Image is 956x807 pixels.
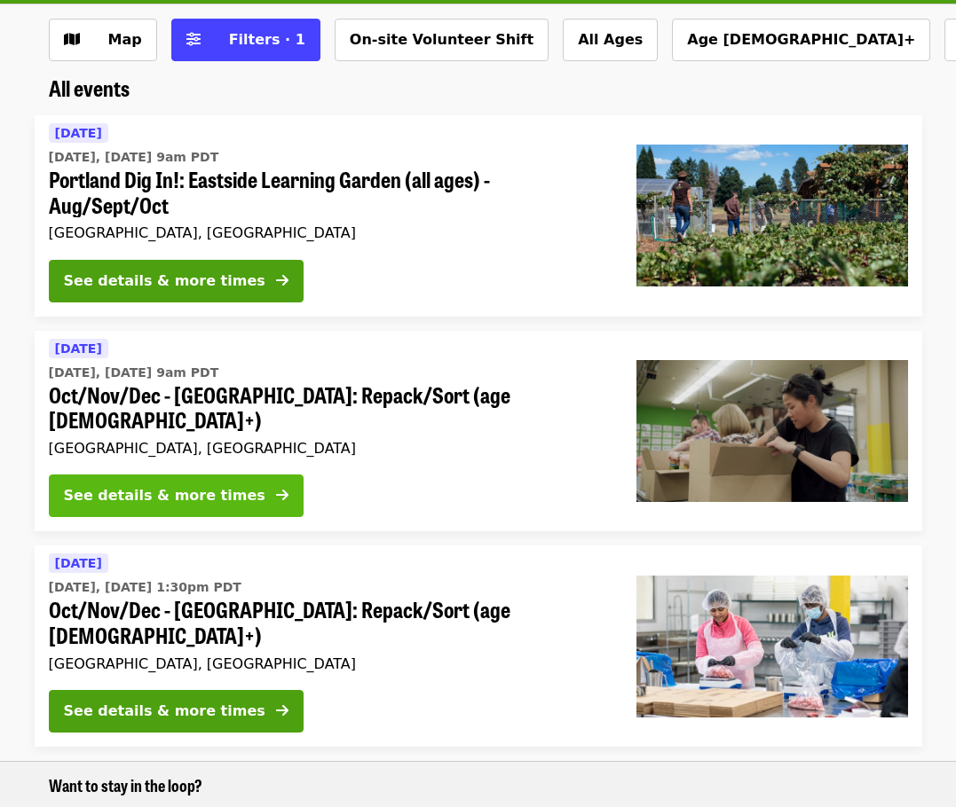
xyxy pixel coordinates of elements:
a: See details for "Oct/Nov/Dec - Beaverton: Repack/Sort (age 10+)" [35,545,922,747]
span: Oct/Nov/Dec - [GEOGRAPHIC_DATA]: Repack/Sort (age [DEMOGRAPHIC_DATA]+) [49,597,608,648]
div: [GEOGRAPHIC_DATA], [GEOGRAPHIC_DATA] [49,224,608,241]
i: arrow-right icon [276,702,288,719]
button: On-site Volunteer Shift [335,19,549,61]
time: [DATE], [DATE] 9am PDT [49,148,219,167]
button: Age [DEMOGRAPHIC_DATA]+ [672,19,930,61]
button: See details & more times [49,690,304,733]
button: See details & more times [49,474,304,517]
div: See details & more times [64,485,265,506]
div: See details & more times [64,701,265,722]
a: See details for "Portland Dig In!: Eastside Learning Garden (all ages) - Aug/Sept/Oct" [35,115,922,317]
time: [DATE], [DATE] 9am PDT [49,364,219,382]
img: Oct/Nov/Dec - Beaverton: Repack/Sort (age 10+) organized by Oregon Food Bank [636,576,908,717]
a: See details for "Oct/Nov/Dec - Portland: Repack/Sort (age 8+)" [35,331,922,532]
i: map icon [64,31,80,48]
span: [DATE] [55,556,102,570]
time: [DATE], [DATE] 1:30pm PDT [49,578,241,597]
span: All events [49,72,130,103]
img: Oct/Nov/Dec - Portland: Repack/Sort (age 8+) organized by Oregon Food Bank [636,360,908,502]
div: See details & more times [64,270,265,292]
img: Portland Dig In!: Eastside Learning Garden (all ages) - Aug/Sept/Oct organized by Oregon Food Bank [636,145,908,286]
span: Portland Dig In!: Eastside Learning Garden (all ages) - Aug/Sept/Oct [49,167,608,218]
span: Filters · 1 [229,31,305,48]
i: arrow-right icon [276,487,288,504]
div: [GEOGRAPHIC_DATA], [GEOGRAPHIC_DATA] [49,655,608,672]
button: See details & more times [49,260,304,302]
i: sliders-h icon [186,31,201,48]
span: Oct/Nov/Dec - [GEOGRAPHIC_DATA]: Repack/Sort (age [DEMOGRAPHIC_DATA]+) [49,382,608,434]
span: [DATE] [55,126,102,140]
button: All Ages [563,19,658,61]
div: [GEOGRAPHIC_DATA], [GEOGRAPHIC_DATA] [49,440,608,457]
button: Show map view [49,19,157,61]
span: [DATE] [55,341,102,356]
span: Want to stay in the loop? [49,773,202,796]
span: Map [108,31,142,48]
i: arrow-right icon [276,272,288,289]
button: Filters (1 selected) [171,19,320,61]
